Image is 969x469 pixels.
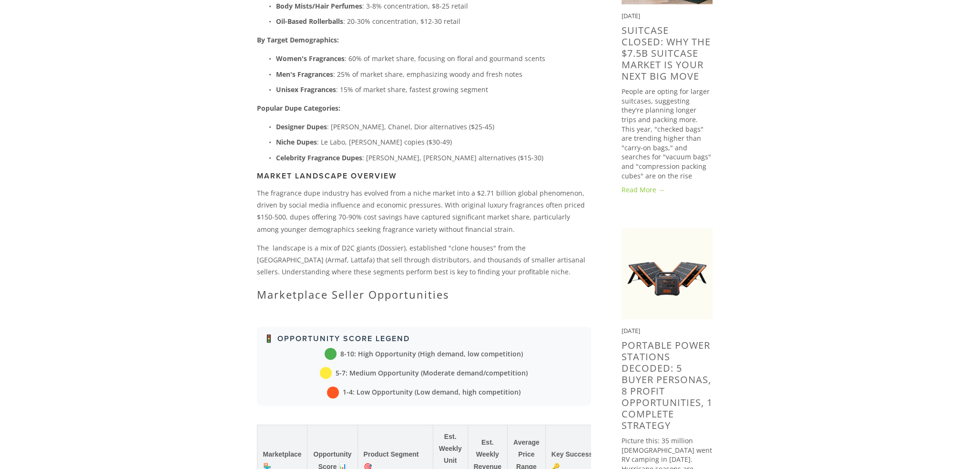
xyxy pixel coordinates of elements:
[276,153,362,162] strong: Celebrity Fragrance Dupes
[276,1,362,10] strong: Body Mists/Hair Perfumes
[622,24,711,83] a: SuitCase Closed: Why the $7.5B Suitcase Market is Your Next Big Move
[343,386,520,398] span: 1-4: Low Opportunity (Low demand, high competition)
[257,187,591,235] p: The fragrance dupe industry has evolved from a niche market into a $2.71 billion global phenomeno...
[257,35,339,44] strong: By Target Demographics:
[622,11,640,20] time: [DATE]
[276,137,317,146] strong: Niche Dupes
[276,68,591,80] p: : 25% of market share, emphasizing woody and fresh notes
[622,87,713,180] p: People are opting for larger suitcases, suggesting they're planning longer trips and packing more...
[340,348,523,360] span: 8-10: High Opportunity (High demand, low competition)
[276,85,336,94] strong: Unisex Fragrances
[622,326,640,335] time: [DATE]
[276,70,333,79] strong: Men's Fragrances
[276,152,591,164] p: : [PERSON_NAME], [PERSON_NAME] alternatives ($15-30)
[336,367,528,379] span: 5-7: Medium Opportunity (Moderate demand/competition)
[276,15,591,27] p: : 20-30% concentration, $12-30 retail
[264,334,584,343] h3: 🚦 Opportunity Score Legend
[276,54,345,63] strong: Women's Fragrances
[276,83,591,95] p: : 15% of market share, fastest growing segment
[276,17,343,26] strong: Oil-Based Rollerballs
[622,339,713,432] a: Portable Power Stations Decoded: 5 Buyer Personas, 8 Profit Opportunities, 1 Complete Strategy
[257,288,591,301] h2: Marketplace Seller Opportunities
[276,121,591,133] p: : [PERSON_NAME], Chanel, Dior alternatives ($25-45)
[257,171,591,180] h3: Market Landscape Overview
[622,228,713,319] img: Portable Power Stations Decoded: 5 Buyer Personas, 8 Profit Opportunities, 1 Complete Strategy
[257,104,340,113] strong: Popular Dupe Categories:
[276,52,591,64] p: : 60% of market share, focusing on floral and gourmand scents
[276,122,327,131] strong: Designer Dupes
[276,136,591,148] p: : Le Labo, [PERSON_NAME] copies ($30-49)
[622,185,713,195] a: Read More →
[257,242,591,278] p: The landscape is a mix of D2C giants (Dossier), established "clone houses" from the [GEOGRAPHIC_D...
